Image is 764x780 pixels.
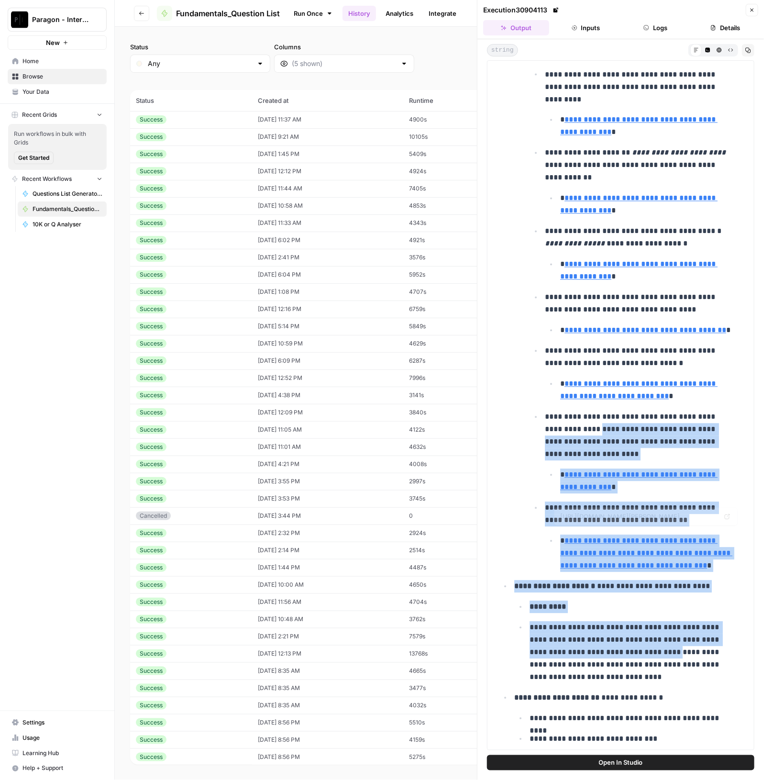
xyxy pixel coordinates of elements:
[136,425,166,434] div: Success
[252,90,403,111] th: Created at
[252,180,403,197] td: [DATE] 11:44 AM
[403,180,498,197] td: 7405s
[136,150,166,158] div: Success
[252,404,403,421] td: [DATE] 12:09 PM
[130,73,749,90] span: (243 records)
[252,697,403,714] td: [DATE] 8:35 AM
[403,111,498,128] td: 4900s
[148,59,253,68] input: Any
[22,111,57,119] span: Recent Grids
[380,6,419,21] a: Analytics
[8,35,107,50] button: New
[14,152,54,164] button: Get Started
[46,38,60,47] span: New
[8,69,107,84] a: Browse
[136,374,166,382] div: Success
[403,301,498,318] td: 6759s
[8,172,107,186] button: Recent Workflows
[22,72,102,81] span: Browse
[403,145,498,163] td: 5409s
[136,460,166,468] div: Success
[136,529,166,537] div: Success
[403,628,498,645] td: 7579s
[403,335,498,352] td: 4629s
[136,115,166,124] div: Success
[8,746,107,761] a: Learning Hub
[403,697,498,714] td: 4032s
[136,305,166,313] div: Success
[130,90,252,111] th: Status
[599,758,643,768] span: Open In Studio
[403,748,498,766] td: 5275s
[483,5,561,15] div: Execution 30904113
[8,715,107,730] a: Settings
[252,128,403,145] td: [DATE] 9:21 AM
[176,8,280,19] span: Fundamentals_Question List
[136,718,166,727] div: Success
[33,220,102,229] span: 10K or Q Analyser
[136,701,166,710] div: Success
[136,684,166,692] div: Success
[130,42,270,52] label: Status
[252,197,403,214] td: [DATE] 10:58 AM
[136,598,166,606] div: Success
[252,387,403,404] td: [DATE] 4:38 PM
[252,559,403,576] td: [DATE] 1:44 PM
[252,507,403,524] td: [DATE] 3:44 PM
[292,59,397,68] input: (5 shown)
[487,755,754,770] button: Open In Studio
[252,490,403,507] td: [DATE] 3:53 PM
[487,44,518,56] span: string
[403,559,498,576] td: 4487s
[403,214,498,232] td: 4343s
[403,473,498,490] td: 2997s
[18,154,49,162] span: Get Started
[252,576,403,593] td: [DATE] 10:00 AM
[136,357,166,365] div: Success
[252,266,403,283] td: [DATE] 6:04 PM
[136,184,166,193] div: Success
[136,219,166,227] div: Success
[136,494,166,503] div: Success
[252,628,403,645] td: [DATE] 2:21 PM
[8,761,107,776] button: Help + Support
[252,714,403,731] td: [DATE] 8:56 PM
[403,438,498,456] td: 4632s
[403,352,498,369] td: 6287s
[22,57,102,66] span: Home
[403,387,498,404] td: 3141s
[22,88,102,96] span: Your Data
[403,421,498,438] td: 4122s
[136,649,166,658] div: Success
[403,369,498,387] td: 7996s
[18,201,107,217] a: Fundamentals_Question List
[403,611,498,628] td: 3762s
[553,20,619,35] button: Inputs
[252,645,403,662] td: [DATE] 12:13 PM
[136,580,166,589] div: Success
[252,163,403,180] td: [DATE] 12:12 PM
[403,576,498,593] td: 4650s
[252,301,403,318] td: [DATE] 12:16 PM
[252,335,403,352] td: [DATE] 10:59 PM
[136,512,171,520] div: Cancelled
[136,339,166,348] div: Success
[252,145,403,163] td: [DATE] 1:45 PM
[252,731,403,748] td: [DATE] 8:56 PM
[136,753,166,761] div: Success
[252,524,403,542] td: [DATE] 2:32 PM
[136,563,166,572] div: Success
[252,438,403,456] td: [DATE] 11:01 AM
[136,288,166,296] div: Success
[252,249,403,266] td: [DATE] 2:41 PM
[403,490,498,507] td: 3745s
[136,167,166,176] div: Success
[8,54,107,69] a: Home
[403,404,498,421] td: 3840s
[403,507,498,524] td: 0
[403,249,498,266] td: 3576s
[403,456,498,473] td: 4008s
[33,205,102,213] span: Fundamentals_Question List
[288,5,339,22] a: Run Once
[403,232,498,249] td: 4921s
